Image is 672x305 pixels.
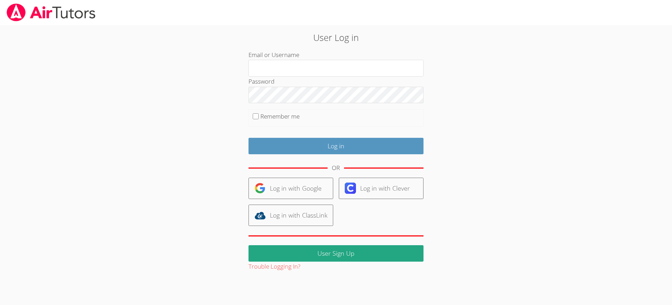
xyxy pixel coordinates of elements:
[339,178,423,199] a: Log in with Clever
[260,112,300,120] label: Remember me
[254,210,266,221] img: classlink-logo-d6bb404cc1216ec64c9a2012d9dc4662098be43eaf13dc465df04b49fa7ab582.svg
[345,183,356,194] img: clever-logo-6eab21bc6e7a338710f1a6ff85c0baf02591cd810cc4098c63d3a4b26e2feb20.svg
[248,138,423,154] input: Log in
[248,51,299,59] label: Email or Username
[6,3,96,21] img: airtutors_banner-c4298cdbf04f3fff15de1276eac7730deb9818008684d7c2e4769d2f7ddbe033.png
[248,245,423,262] a: User Sign Up
[248,77,274,85] label: Password
[248,262,300,272] button: Trouble Logging In?
[155,31,518,44] h2: User Log in
[254,183,266,194] img: google-logo-50288ca7cdecda66e5e0955fdab243c47b7ad437acaf1139b6f446037453330a.svg
[248,205,333,226] a: Log in with ClassLink
[332,163,340,173] div: OR
[248,178,333,199] a: Log in with Google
